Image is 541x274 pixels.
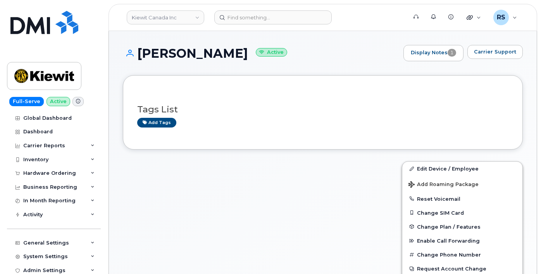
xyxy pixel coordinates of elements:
button: Change Phone Number [402,248,522,262]
span: Carrier Support [474,48,516,55]
a: Edit Device / Employee [402,162,522,176]
span: 1 [448,49,456,57]
span: Add Roaming Package [408,181,479,189]
button: Carrier Support [467,45,523,59]
button: Reset Voicemail [402,192,522,206]
a: Display Notes1 [403,45,463,61]
small: Active [256,48,287,57]
h1: [PERSON_NAME] [123,47,400,60]
h3: Tags List [137,105,508,114]
button: Add Roaming Package [402,176,522,192]
button: Enable Call Forwarding [402,234,522,248]
span: Change Plan / Features [417,224,481,229]
a: Add tags [137,118,176,128]
span: Enable Call Forwarding [417,238,480,244]
button: Change SIM Card [402,206,522,220]
button: Change Plan / Features [402,220,522,234]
